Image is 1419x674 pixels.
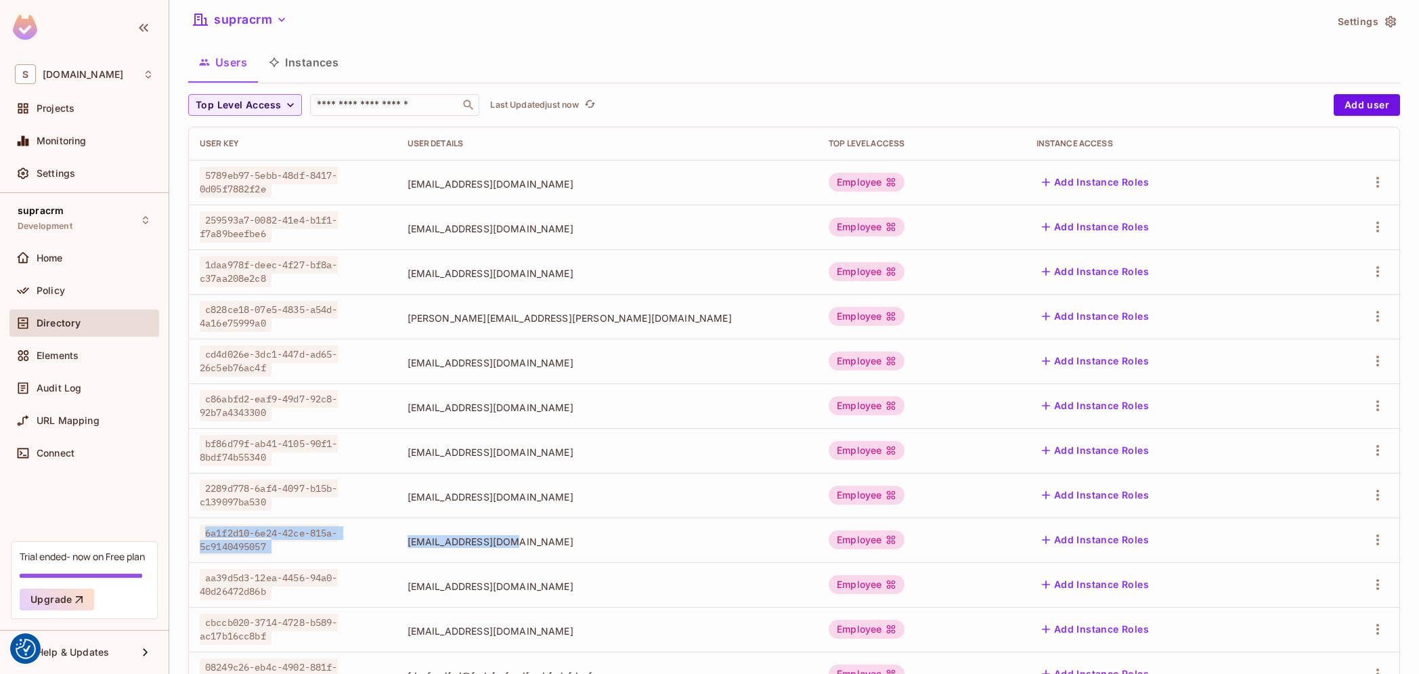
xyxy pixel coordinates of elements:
[408,580,808,593] span: [EMAIL_ADDRESS][DOMAIN_NAME]
[1036,350,1154,372] button: Add Instance Roles
[200,614,338,645] span: cbccb020-3714-4728-b589-ac17b16cc8bf
[37,383,81,394] span: Audit Log
[1036,216,1154,238] button: Add Instance Roles
[16,639,36,659] button: Consent Preferences
[1036,618,1154,640] button: Add Instance Roles
[200,569,338,600] span: aa39d5d3-12ea-4456-94a0-40d26472d86b
[1332,11,1400,33] button: Settings
[490,100,579,110] p: Last Updated just now
[18,221,72,232] span: Development
[188,9,292,30] button: supracrm
[1036,306,1154,327] button: Add Instance Roles
[258,45,349,79] button: Instances
[1036,440,1154,461] button: Add Instance Roles
[1036,261,1154,282] button: Add Instance Roles
[829,530,904,549] div: Employee
[829,396,904,415] div: Employee
[37,318,81,329] span: Directory
[1036,138,1300,149] div: Instance Access
[18,205,64,216] span: supracrm
[200,211,338,243] span: 259593a7-0082-41e4-b1f1-f7a89beefbe6
[200,480,338,511] span: 2289d778-6af4-4097-b15b-c139097ba530
[408,312,808,324] span: [PERSON_NAME][EMAIL_ADDRESS][PERSON_NAME][DOMAIN_NAME]
[200,256,338,287] span: 1daa978f-deec-4f27-bf8a-c37aa208e2c8
[408,138,808,149] div: User Details
[37,168,75,179] span: Settings
[1036,484,1154,506] button: Add Instance Roles
[200,524,338,555] span: 6a1f2d10-6e24-42ce-815a-5c9140495057
[829,575,904,594] div: Employee
[829,486,904,505] div: Employee
[200,138,386,149] div: User Key
[200,390,338,421] span: c86abfd2-eaf9-49d7-92c8-92b7a4343300
[200,167,338,198] span: 5789eb97-5ebb-48df-8417-0d05f7882f2e
[188,45,258,79] button: Users
[408,177,808,190] span: [EMAIL_ADDRESS][DOMAIN_NAME]
[829,441,904,460] div: Employee
[829,217,904,236] div: Employee
[829,307,904,326] div: Employee
[196,97,281,114] span: Top Level Access
[13,15,37,40] img: SReyMgAAAABJRU5ErkJggg==
[37,448,74,459] span: Connect
[584,98,596,112] span: refresh
[1036,529,1154,551] button: Add Instance Roles
[408,267,808,280] span: [EMAIL_ADDRESS][DOMAIN_NAME]
[408,222,808,235] span: [EMAIL_ADDRESS][DOMAIN_NAME]
[200,345,338,377] span: cd4d026e-3dc1-447d-ad65-26c5eb76ac4f
[37,103,74,114] span: Projects
[1036,395,1154,417] button: Add Instance Roles
[15,64,36,84] span: S
[408,625,808,637] span: [EMAIL_ADDRESS][DOMAIN_NAME]
[16,639,36,659] img: Revisit consent button
[37,253,63,264] span: Home
[829,620,904,639] div: Employee
[829,262,904,281] div: Employee
[20,589,94,610] button: Upgrade
[37,350,79,361] span: Elements
[579,97,598,113] span: Click to refresh data
[1334,94,1400,116] button: Add user
[1036,574,1154,595] button: Add Instance Roles
[20,550,145,563] div: Trial ended- now on Free plan
[408,490,808,503] span: [EMAIL_ADDRESS][DOMAIN_NAME]
[37,135,87,146] span: Monitoring
[408,356,808,369] span: [EMAIL_ADDRESS][DOMAIN_NAME]
[408,401,808,414] span: [EMAIL_ADDRESS][DOMAIN_NAME]
[200,301,338,332] span: c828ce18-07e5-4835-a54d-4a16e75999a0
[43,69,123,80] span: Workspace: supracode.eu
[1036,171,1154,193] button: Add Instance Roles
[829,173,904,192] div: Employee
[582,97,598,113] button: refresh
[408,446,808,459] span: [EMAIL_ADDRESS][DOMAIN_NAME]
[200,435,338,466] span: bf86d79f-ab41-4105-90f1-8bdf74b55340
[37,415,100,426] span: URL Mapping
[37,285,65,296] span: Policy
[829,352,904,371] div: Employee
[829,138,1015,149] div: Top Level Access
[188,94,302,116] button: Top Level Access
[408,535,808,548] span: [EMAIL_ADDRESS][DOMAIN_NAME]
[37,647,109,658] span: Help & Updates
